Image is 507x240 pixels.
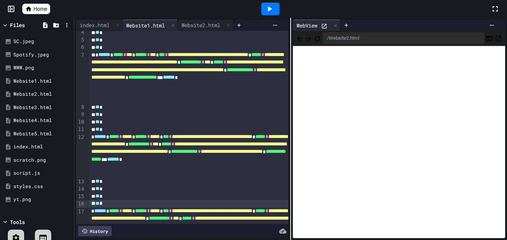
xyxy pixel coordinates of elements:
[305,33,312,43] span: Forward
[13,51,71,59] div: Spotify.jpeg
[76,193,85,200] div: 15
[122,20,178,31] div: Website1.html
[13,91,71,98] div: Website2.html
[13,117,71,124] div: Website4.html
[10,218,25,226] div: Tools
[293,20,340,31] div: WebView
[178,21,224,29] div: Website2.html
[76,52,85,104] div: 7
[76,44,85,51] div: 6
[13,130,71,138] div: Website5.html
[10,21,25,29] div: Files
[76,103,85,111] div: 8
[76,200,85,208] div: 16
[13,170,71,177] div: script.js
[78,226,112,236] div: History
[76,118,85,126] div: 10
[22,4,50,14] a: Home
[13,183,71,190] div: styles.css
[486,34,493,43] button: Console
[76,178,85,185] div: 13
[76,20,122,31] div: index.html
[13,78,71,85] div: Website1.html
[13,196,71,203] div: yt.png
[293,22,321,29] div: WebView
[296,33,303,43] span: Back
[13,143,71,151] div: index.html
[13,104,71,111] div: Website3.html
[293,46,505,239] iframe: Web Preview
[76,111,85,118] div: 9
[33,5,47,13] span: Home
[76,36,85,44] div: 5
[314,34,321,43] button: Refresh
[13,64,71,72] div: WWW.png
[13,38,71,45] div: SC.jpeg
[76,29,85,36] div: 4
[495,34,502,43] button: Open in new tab
[76,134,85,178] div: 12
[323,32,484,44] div: /Website2.html
[76,185,85,193] div: 14
[76,126,85,133] div: 11
[122,22,169,29] div: Website1.html
[13,157,71,164] div: scratch.png
[76,21,113,29] div: index.html
[178,20,233,31] div: Website2.html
